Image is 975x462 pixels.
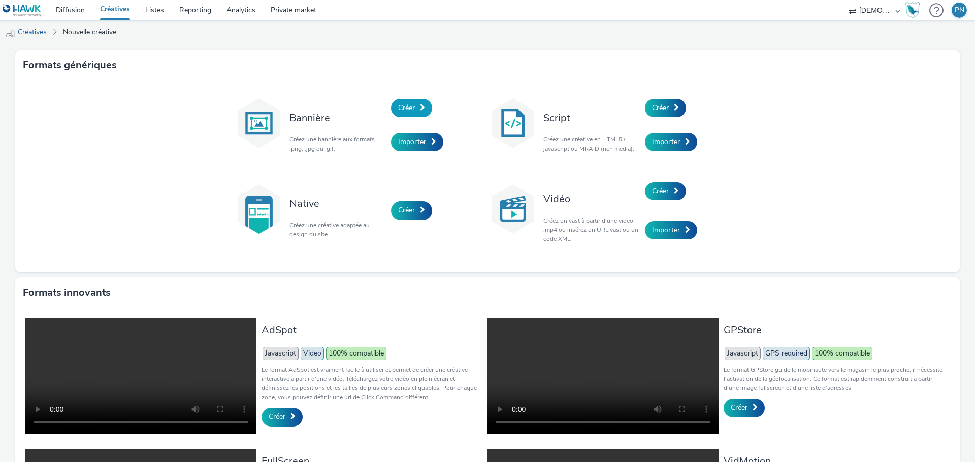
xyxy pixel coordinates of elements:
[725,347,761,360] span: Javascript
[391,99,432,117] a: Créer
[652,137,680,147] span: Importer
[234,184,284,234] img: native.svg
[289,197,386,210] h3: Native
[3,4,42,17] img: undefined Logo
[724,323,945,337] h3: GPStore
[812,347,872,360] span: 100% compatible
[905,2,920,18] img: Hawk Academy
[398,137,426,147] span: Importer
[652,186,669,196] span: Créer
[543,216,640,243] p: Créez un vast à partir d'une video .mp4 ou insérez un URL vast ou un code XML.
[731,403,747,412] span: Créer
[645,221,697,239] a: Importer
[263,347,299,360] span: Javascript
[487,98,538,149] img: code.svg
[262,408,303,426] a: Créer
[269,412,285,421] span: Créer
[301,347,324,360] span: Video
[955,3,964,18] div: PN
[58,20,121,45] a: Nouvelle créative
[724,365,945,393] p: Le format GPStore guide le mobinaute vers le magasin le plus proche, il nécessite l’activation de...
[289,135,386,153] p: Créez une bannière aux formats .png, .jpg ou .gif.
[326,347,386,360] span: 100% compatible
[234,98,284,149] img: banner.svg
[543,192,640,206] h3: Vidéo
[289,111,386,125] h3: Bannière
[289,221,386,239] p: Créez une créative adaptée au design du site.
[905,2,924,18] a: Hawk Academy
[652,225,680,235] span: Importer
[652,103,669,113] span: Créer
[543,111,640,125] h3: Script
[724,399,765,417] a: Créer
[5,28,15,38] img: mobile
[23,58,117,73] h3: Formats génériques
[398,205,415,215] span: Créer
[645,182,686,200] a: Créer
[645,133,697,151] a: Importer
[262,323,482,337] h3: AdSpot
[391,201,432,220] a: Créer
[763,347,810,360] span: GPS required
[391,133,443,151] a: Importer
[645,99,686,117] a: Créer
[398,103,415,113] span: Créer
[23,285,111,300] h3: Formats innovants
[487,184,538,234] img: video.svg
[543,135,640,153] p: Créez une créative en HTML5 / javascript ou MRAID (rich media).
[262,365,482,402] p: Le format AdSpot est vraiment facile à utiliser et permet de créer une créative interactive à par...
